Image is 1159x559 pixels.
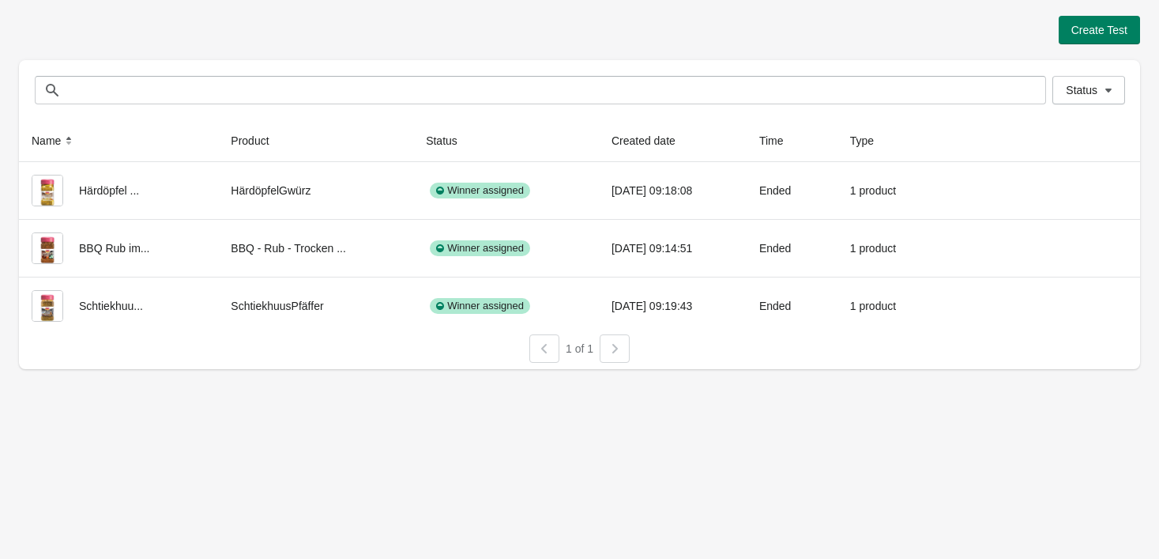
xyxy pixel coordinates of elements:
[32,232,205,264] div: BBQ Rub im...
[850,175,924,206] div: 1 product
[430,298,530,314] div: Winner assigned
[231,290,401,322] div: SchtiekhuusPfäffer
[566,342,593,355] span: 1 of 1
[430,183,530,198] div: Winner assigned
[759,232,825,264] div: Ended
[759,175,825,206] div: Ended
[850,232,924,264] div: 1 product
[1071,24,1127,36] span: Create Test
[753,127,806,155] button: Time
[611,290,734,322] div: [DATE] 09:19:43
[759,290,825,322] div: Ended
[605,127,698,155] button: Created date
[231,175,401,206] div: HärdöpfelGwürz
[430,240,530,256] div: Winner assigned
[32,290,205,322] div: Schtiekhuu...
[844,127,896,155] button: Type
[1052,76,1125,104] button: Status
[611,175,734,206] div: [DATE] 09:18:08
[611,232,734,264] div: [DATE] 09:14:51
[1059,16,1140,44] button: Create Test
[25,127,83,155] button: Name
[1066,84,1097,96] span: Status
[231,232,401,264] div: BBQ - Rub - Trocken ...
[850,290,924,322] div: 1 product
[224,127,291,155] button: Product
[32,175,205,206] div: Härdöpfel ...
[420,127,480,155] button: Status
